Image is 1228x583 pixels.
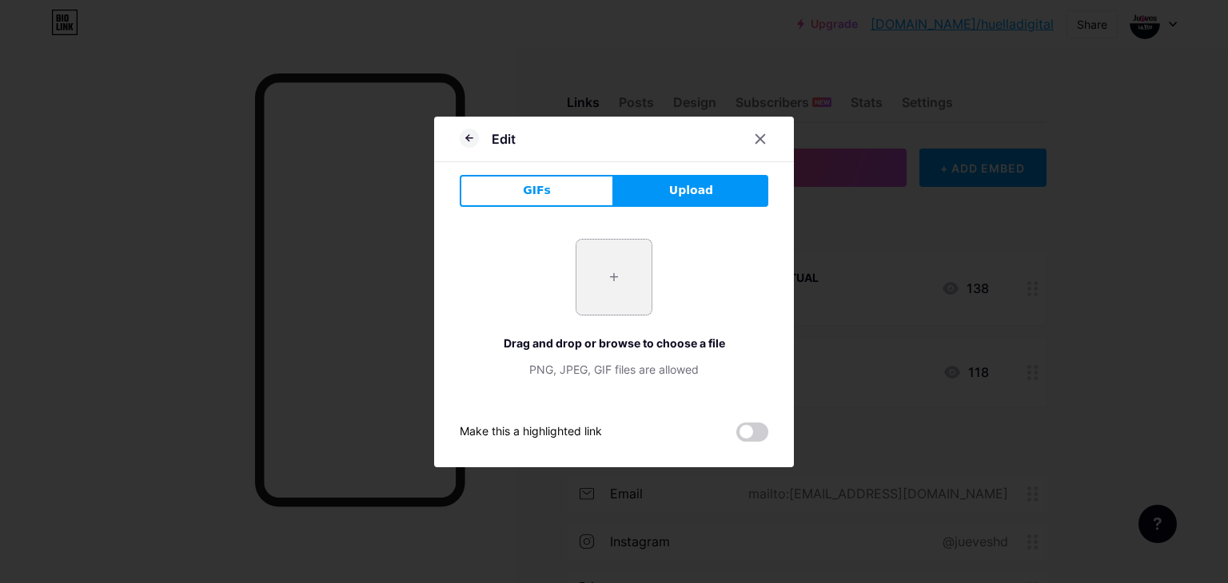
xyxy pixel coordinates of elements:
[460,335,768,351] div: Drag and drop or browse to choose a file
[492,129,516,149] div: Edit
[614,175,768,207] button: Upload
[460,422,602,442] div: Make this a highlighted link
[523,182,551,199] span: GIFs
[460,175,614,207] button: GIFs
[460,361,768,378] div: PNG, JPEG, GIF files are allowed
[669,182,713,199] span: Upload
